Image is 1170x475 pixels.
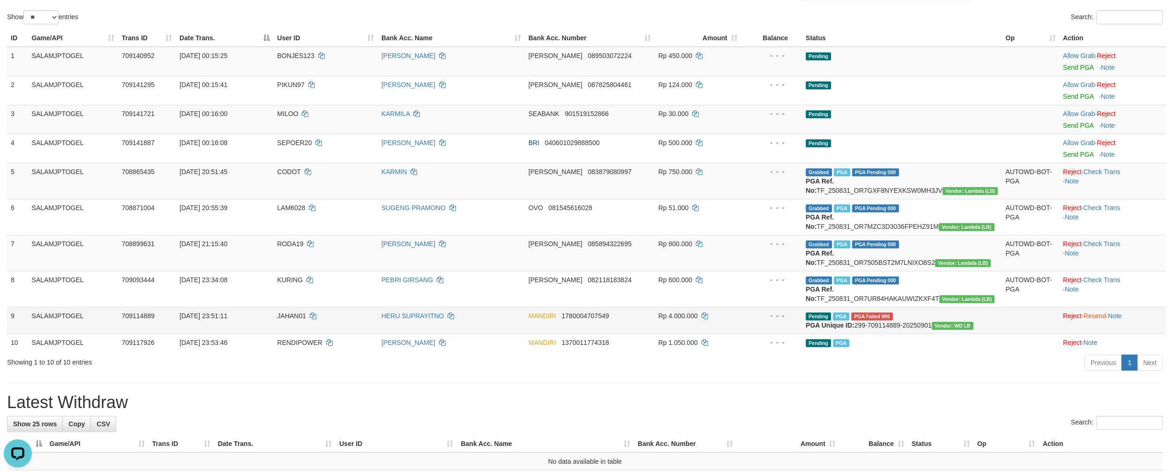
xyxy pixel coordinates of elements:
[381,168,407,175] a: KARMIN
[908,435,974,453] th: Status: activate to sort column ascending
[529,312,556,320] span: MANDIRI
[806,213,834,230] b: PGA Ref. No:
[381,139,435,146] a: [PERSON_NAME]
[122,240,155,248] span: 708899631
[1063,81,1097,88] span: ·
[588,81,632,88] span: Copy 087825804461 to clipboard
[1002,199,1059,235] td: AUTOWD-BOT-PGA
[745,311,798,321] div: - - -
[7,47,28,76] td: 1
[1059,29,1166,47] th: Action
[834,168,850,176] span: Marked by aeoameng
[1059,235,1166,271] td: · ·
[806,339,831,347] span: Pending
[851,313,893,321] span: PGA Error
[179,168,227,175] span: [DATE] 20:51:45
[378,29,525,47] th: Bank Acc. Name: activate to sort column ascending
[834,277,850,285] span: Marked by aeoameng
[381,240,435,248] a: [PERSON_NAME]
[745,109,798,118] div: - - -
[588,276,632,284] span: Copy 082118183824 to clipboard
[1002,29,1059,47] th: Op: activate to sort column ascending
[806,277,832,285] span: Grabbed
[529,110,559,117] span: SEABANK
[1059,105,1166,134] td: ·
[1063,168,1082,175] a: Reject
[7,393,1163,412] h1: Latest Withdraw
[46,435,149,453] th: Game/API: activate to sort column ascending
[658,52,692,59] span: Rp 450.000
[4,4,32,32] button: Open LiveChat chat widget
[28,199,118,235] td: SALAMJPTOGEL
[1059,271,1166,307] td: · ·
[529,240,582,248] span: [PERSON_NAME]
[118,29,176,47] th: Trans ID: activate to sort column ascending
[588,168,632,175] span: Copy 083879080997 to clipboard
[1065,213,1079,221] a: Note
[179,276,227,284] span: [DATE] 23:34:08
[806,52,831,60] span: Pending
[179,81,227,88] span: [DATE] 00:15:41
[149,435,214,453] th: Trans ID: activate to sort column ascending
[1096,416,1163,430] input: Search:
[806,241,832,248] span: Grabbed
[1059,134,1166,163] td: ·
[1097,110,1116,117] a: Reject
[658,168,692,175] span: Rp 750.000
[834,241,850,248] span: Marked by aeoameng
[806,81,831,89] span: Pending
[277,276,303,284] span: KURING
[122,276,155,284] span: 709093444
[529,168,582,175] span: [PERSON_NAME]
[277,312,306,320] span: JAHAN01
[7,163,28,199] td: 5
[529,52,582,59] span: [PERSON_NAME]
[806,313,831,321] span: Pending
[658,339,698,346] span: Rp 1.050.000
[7,76,28,105] td: 2
[28,29,118,47] th: Game/API: activate to sort column ascending
[834,205,850,212] span: Marked by aeoameng
[277,339,322,346] span: RENDIPOWER
[806,285,834,302] b: PGA Ref. No:
[1097,81,1116,88] a: Reject
[13,420,57,428] span: Show 25 rows
[62,416,91,432] a: Copy
[806,177,834,194] b: PGA Ref. No:
[277,204,306,212] span: LAM6028
[381,312,444,320] a: HERU SUPRAYITNO
[122,312,155,320] span: 709114889
[658,276,692,284] span: Rp 600.000
[852,205,899,212] span: PGA Pending
[745,203,798,212] div: - - -
[1084,168,1121,175] a: Check Trans
[1063,139,1097,146] span: ·
[28,134,118,163] td: SALAMJPTOGEL
[122,52,155,59] span: 709140952
[737,435,840,453] th: Amount: activate to sort column ascending
[122,81,155,88] span: 709141295
[1063,122,1094,129] a: Send PGA
[1108,312,1122,320] a: Note
[658,81,692,88] span: Rp 124.000
[802,235,1002,271] td: TF_250831_OR7505BST2M7LNIXO8S2
[381,110,410,117] a: KARMILA
[1101,64,1115,71] a: Note
[852,168,899,176] span: PGA Pending
[806,322,855,329] b: PGA Unique ID:
[122,339,155,346] span: 709117926
[806,168,832,176] span: Grabbed
[1137,355,1163,371] a: Next
[655,29,741,47] th: Amount: activate to sort column ascending
[335,435,457,453] th: User ID: activate to sort column ascending
[802,163,1002,199] td: TF_250831_OR7GXF8NYEXKSW0MH3JV
[833,339,850,347] span: Marked by aeofendy
[122,110,155,117] span: 709141721
[1059,76,1166,105] td: ·
[28,76,118,105] td: SALAMJPTOGEL
[1002,163,1059,199] td: AUTOWD-BOT-PGA
[277,52,314,59] span: BONJES123
[214,435,335,453] th: Date Trans.: activate to sort column ascending
[1059,307,1166,334] td: · ·
[658,312,698,320] span: Rp 4.000.000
